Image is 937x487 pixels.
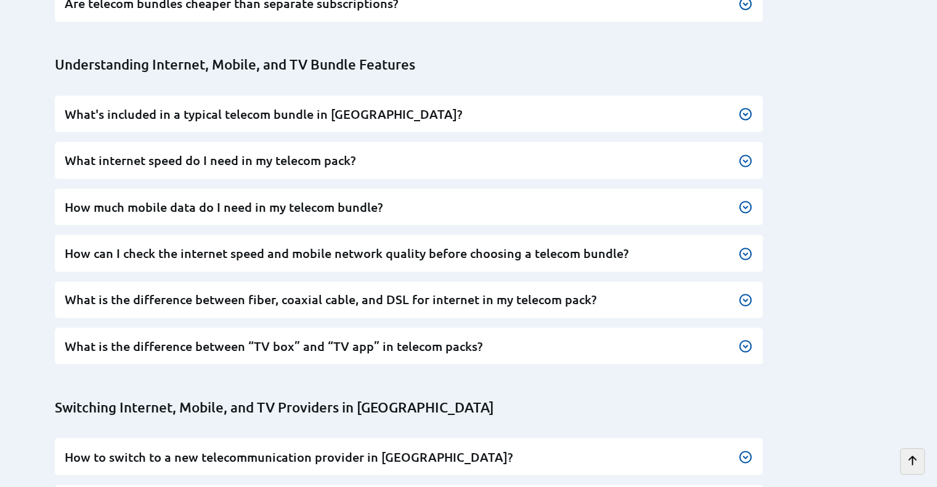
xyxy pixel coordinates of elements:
img: Button to expand the text [738,292,753,307]
img: Button to expand the text [738,153,753,168]
h3: What is the difference between “TV box” and “TV app” in telecom packs? [65,338,753,355]
img: Button to expand the text [738,339,753,353]
h2: Understanding Internet, Mobile, and TV Bundle Features [55,56,864,73]
h3: What is the difference between fiber, coaxial cable, and DSL for internet in my telecom pack? [65,291,753,308]
h3: What internet speed do I need in my telecom pack? [65,152,753,169]
img: Button to expand the text [738,199,753,214]
h3: What's included in a typical telecom bundle in [GEOGRAPHIC_DATA]? [65,106,753,123]
img: Button to expand the text [738,449,753,464]
img: Button to expand the text [738,107,753,121]
h3: How can I check the internet speed and mobile network quality before choosing a telecom bundle? [65,245,753,262]
img: Button to expand the text [738,246,753,261]
h3: How much mobile data do I need in my telecom bundle? [65,199,753,215]
h3: How to switch to a new telecommunication provider in [GEOGRAPHIC_DATA]? [65,448,753,465]
h2: Switching Internet, Mobile, and TV Providers in [GEOGRAPHIC_DATA] [55,398,864,416]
